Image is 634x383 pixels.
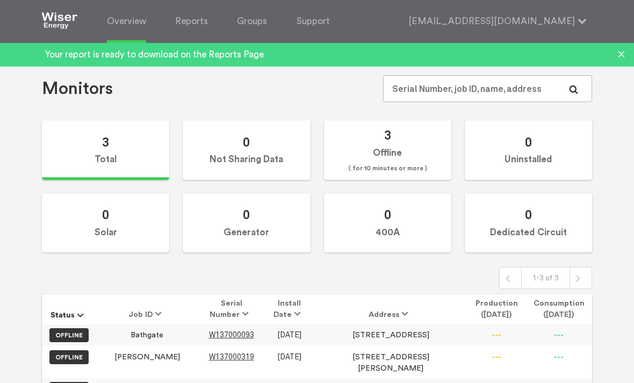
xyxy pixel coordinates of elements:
label: Generator [183,193,310,253]
span: 3 [384,127,391,143]
td: --- [467,324,525,346]
th: Job ID [96,294,198,324]
span: 3 [102,134,109,150]
h1: Monitors [42,78,113,100]
label: 400A [324,193,451,253]
td: --- [525,346,592,378]
th: Status [42,294,96,324]
span: 0 [525,207,532,222]
label: Not Sharing Data [183,120,310,180]
a: W137000319 [209,353,254,361]
img: Sense Logo [42,12,77,29]
th: Consumption ([DATE]) [525,294,592,324]
span: 0 [102,207,109,222]
th: Install Date [265,294,314,324]
label: Uninstalled [465,120,592,180]
input: Serial Number, job ID, name, address [383,75,592,102]
span: 0 [243,207,250,222]
label: OFFLINE [49,328,88,342]
span: Your report is ready to download on the Reports Page [45,49,582,61]
span: 0 [243,134,250,150]
th: Address [314,294,467,324]
td: Bathgate [96,324,198,346]
span: W137000093 [209,330,254,339]
th: Serial Number [198,294,265,324]
label: Offline [324,120,451,180]
span: [DATE] [277,330,301,339]
span: [DATE] [277,352,301,362]
td: --- [467,346,525,378]
label: OFFLINE [49,350,88,364]
label: Total [42,120,169,180]
td: [STREET_ADDRESS] [314,324,467,346]
a: W137000093 [209,331,254,339]
td: [STREET_ADDRESS][PERSON_NAME] [314,346,467,378]
td: --- [525,324,592,346]
span: ( for 10 minutes or more ) [348,162,427,175]
td: [PERSON_NAME] [96,346,198,378]
label: Solar [42,193,169,253]
th: Production ([DATE]) [467,294,525,324]
span: W137000319 [209,352,254,362]
span: 0 [384,207,391,222]
label: Dedicated Circuit [465,193,592,253]
div: 1-3 of 3 [521,268,570,288]
span: 0 [525,134,532,150]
